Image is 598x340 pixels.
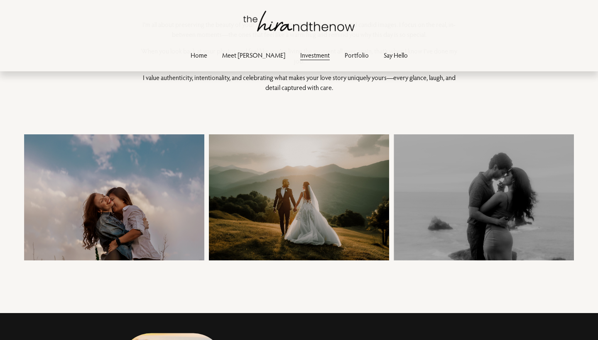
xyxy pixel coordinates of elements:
p: I value authenticity, intentionality, and celebrating what makes your love story uniquely yours—e... [140,73,458,92]
img: thehirandthenow [243,11,355,32]
a: Meet [PERSON_NAME] [222,49,285,61]
a: Investment [300,49,330,61]
a: Home [191,49,207,61]
a: Say Hello [384,49,408,61]
a: Portfolio [345,49,369,61]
